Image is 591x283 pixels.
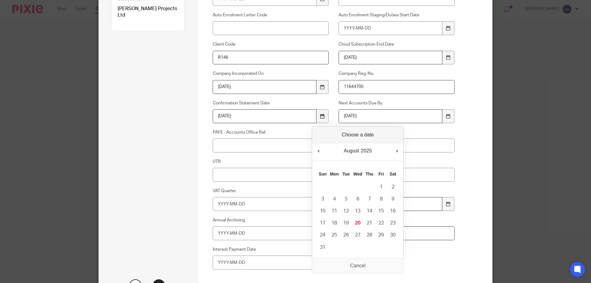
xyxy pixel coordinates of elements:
button: 23 [387,217,399,229]
input: YYYY-MM-DD [213,226,317,240]
button: 31 [317,241,328,253]
button: 6 [352,193,364,205]
input: YYYY-MM-DD [213,80,317,94]
label: Auto Enrolment Staging/Duties Start Date [339,12,455,18]
button: 18 [328,217,340,229]
label: PAYE - Accounts Office Ref. [213,129,329,135]
input: Use the arrow keys to pick a date [213,109,317,123]
button: 15 [375,205,387,217]
label: Client Code [213,41,329,47]
abbr: Saturday [390,172,396,176]
input: YYYY-MM-DD [339,21,443,35]
button: 28 [364,229,375,241]
button: 1 [375,181,387,193]
button: 2 [387,181,399,193]
label: Company Reg. No. [339,71,455,77]
button: 4 [328,193,340,205]
input: YYYY-MM-DD [213,256,317,269]
label: Auto Enrolment Letter Code [213,12,329,18]
input: YYYY-MM-DD [339,109,443,123]
button: 25 [328,229,340,241]
button: 16 [387,205,399,217]
button: 5 [340,193,352,205]
button: 21 [364,217,375,229]
button: 29 [375,229,387,241]
abbr: Friday [379,172,384,176]
button: 19 [340,217,352,229]
button: 12 [340,205,352,217]
button: 20 [352,217,364,229]
button: 26 [340,229,352,241]
label: Company Incorporated On [213,71,329,77]
div: August [343,146,360,156]
button: 27 [352,229,364,241]
input: YYYY-MM-DD [213,197,317,211]
label: Annual Archiving [213,217,329,223]
button: 8 [375,193,387,205]
label: Cloud Subscription End Date [339,41,455,47]
abbr: Tuesday [343,172,350,176]
abbr: Monday [330,172,339,176]
button: 9 [387,193,399,205]
button: Next Month [394,146,400,156]
button: 30 [387,229,399,241]
button: 10 [317,205,328,217]
input: YYYY-MM-DD [339,51,443,65]
button: 13 [352,205,364,217]
label: Interest Payment Date [213,246,329,253]
label: Confirmation Statement Date [213,100,329,106]
p: [PERSON_NAME] Projects Ltd [118,6,178,19]
div: 2025 [360,146,373,156]
button: 17 [317,217,328,229]
button: Previous Month [315,146,321,156]
label: UTR [213,159,329,165]
abbr: Thursday [366,172,373,176]
button: 11 [328,205,340,217]
button: 3 [317,193,328,205]
button: 7 [364,193,375,205]
label: VAT Quarter [213,188,329,194]
abbr: Sunday [319,172,327,176]
label: Next Accounts Due By [339,100,455,106]
button: 24 [317,229,328,241]
abbr: Wednesday [353,172,362,176]
button: 14 [364,205,375,217]
button: 22 [375,217,387,229]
